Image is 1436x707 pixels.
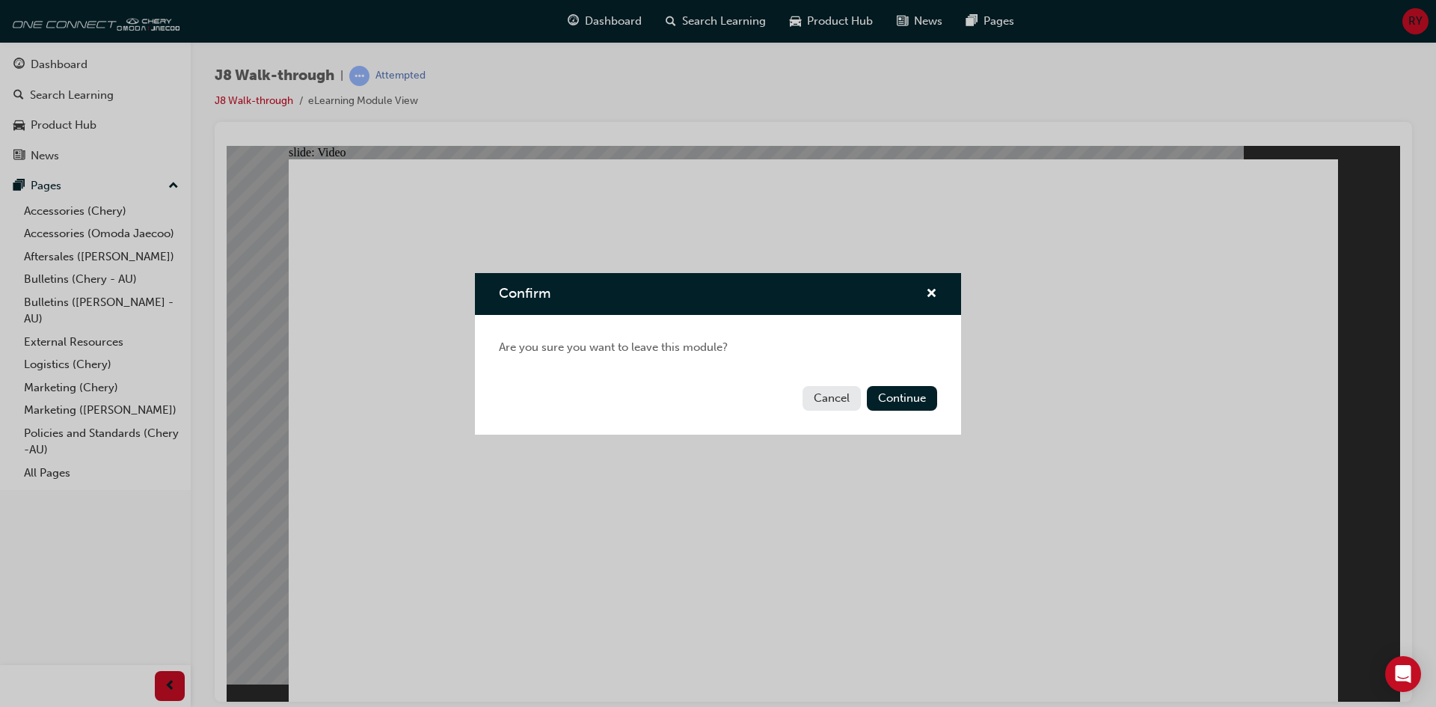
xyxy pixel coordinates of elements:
[803,386,861,411] button: Cancel
[1385,656,1421,692] div: Open Intercom Messenger
[475,315,961,380] div: Are you sure you want to leave this module?
[926,288,937,302] span: cross-icon
[926,285,937,304] button: cross-icon
[867,386,937,411] button: Continue
[499,285,550,302] span: Confirm
[475,273,961,435] div: Confirm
